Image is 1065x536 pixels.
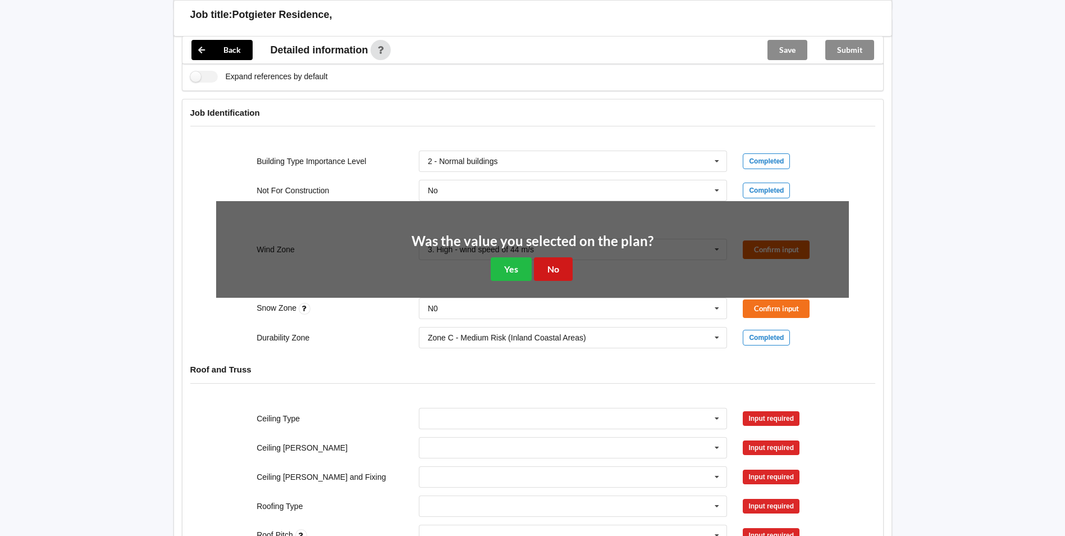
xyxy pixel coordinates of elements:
div: Input required [743,470,799,484]
label: Snow Zone [257,303,299,312]
div: Input required [743,499,799,514]
div: Completed [743,330,790,346]
label: Roofing Type [257,502,303,511]
label: Ceiling [PERSON_NAME] [257,443,348,452]
h3: Job title: [190,8,232,21]
h4: Job Identification [190,107,875,118]
button: Confirm input [743,299,810,318]
div: N0 [428,305,438,312]
div: Input required [743,411,799,426]
div: No [428,187,438,194]
div: Completed [743,153,790,169]
div: Completed [743,183,790,198]
div: Zone C - Medium Risk (Inland Coastal Areas) [428,334,586,342]
h2: Was the value you selected on the plan? [412,233,653,250]
h4: Roof and Truss [190,364,875,375]
label: Not For Construction [257,186,329,195]
label: Building Type Importance Level [257,157,366,166]
button: No [534,257,573,280]
label: Expand references by default [190,71,328,83]
div: 2 - Normal buildings [428,157,498,165]
label: Ceiling Type [257,414,300,423]
label: Durability Zone [257,333,309,342]
span: Detailed information [271,45,368,55]
h3: Potgieter Residence, [232,8,332,21]
label: Ceiling [PERSON_NAME] and Fixing [257,473,386,482]
div: Input required [743,440,799,455]
button: Back [191,40,253,60]
button: Yes [491,257,532,280]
